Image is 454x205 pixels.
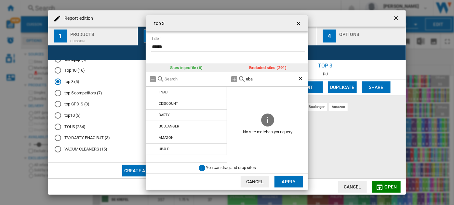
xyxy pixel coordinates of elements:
span: No site matches your query [227,127,309,137]
button: Apply [274,176,303,187]
input: Search [165,77,224,81]
div: Excluded sites (291) [227,64,309,72]
button: getI18NText('BUTTONS.CLOSE_DIALOG') [293,17,306,30]
md-dialog: top 3 ... [146,15,308,189]
div: FNAC [159,90,168,94]
md-icon: Add all [231,75,238,83]
div: BOULANGER [159,124,179,128]
div: AMAZON [159,136,174,140]
md-icon: Remove all [149,75,157,83]
div: Sites in profile (6) [146,64,227,72]
span: You can drag and drop sites [206,165,256,170]
input: Search [246,77,298,81]
h4: top 3 [151,20,165,27]
div: UBALDI [159,147,170,151]
button: Cancel [241,176,269,187]
div: DARTY [159,113,170,117]
ng-md-icon: getI18NText('BUTTONS.CLOSE_DIALOG') [295,20,303,28]
ng-md-icon: Clear search [297,75,305,83]
div: CDISCOUNT [159,102,178,106]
